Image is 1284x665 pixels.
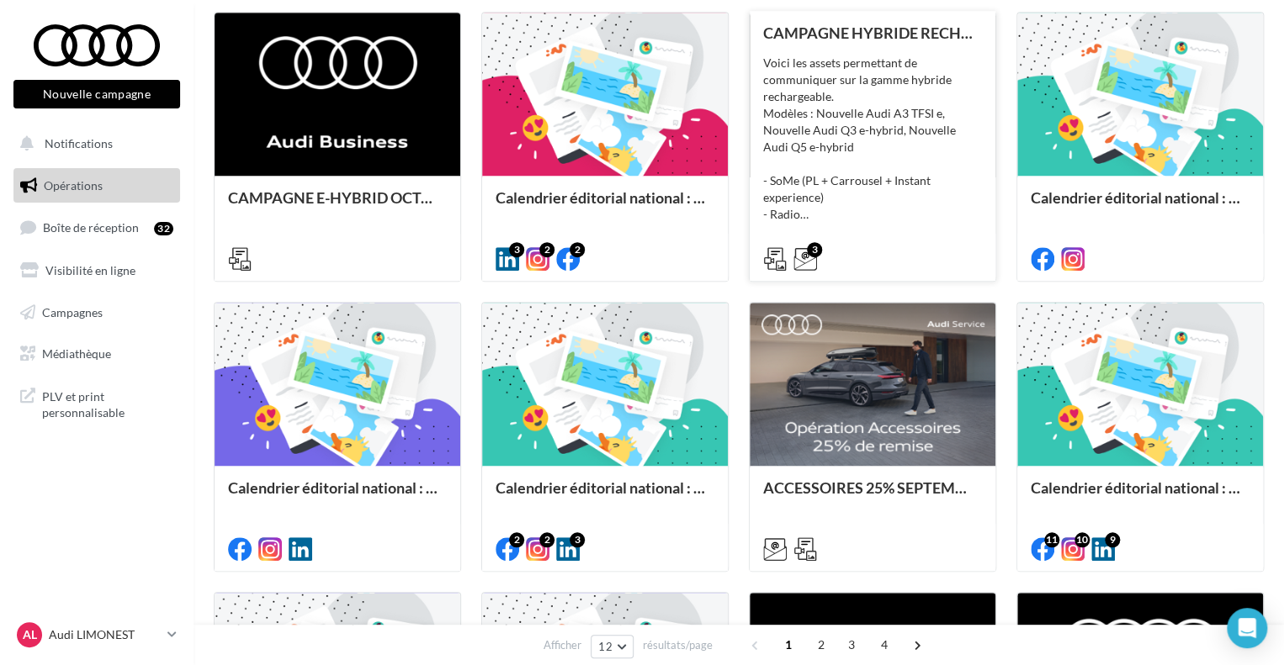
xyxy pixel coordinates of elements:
[154,222,173,235] div: 32
[509,532,524,547] div: 2
[23,626,37,643] span: AL
[10,253,183,288] a: Visibilité en ligne
[10,126,177,161] button: Notifications
[43,220,139,235] span: Boîte de réception
[45,263,135,277] span: Visibilité en ligne
[45,136,113,150] span: Notifications
[570,242,585,257] div: 2
[42,385,173,421] span: PLV et print personnalisable
[1227,608,1267,648] div: Open Intercom Messenger
[509,242,524,257] div: 3
[10,168,183,203] a: Opérations
[1031,189,1250,223] div: Calendrier éditorial national : semaine du 15.09 au 21.09
[49,626,161,643] p: Audi LIMONEST
[13,619,180,651] a: AL Audi LIMONEST
[763,55,982,223] div: Voici les assets permettant de communiquer sur la gamme hybride rechargeable. Modèles : Nouvelle ...
[643,637,713,653] span: résultats/page
[10,295,183,330] a: Campagnes
[10,336,183,372] a: Médiathèque
[838,631,865,658] span: 3
[42,346,111,361] span: Médiathèque
[10,209,183,245] a: Boîte de réception32
[544,637,581,653] span: Afficher
[496,479,714,513] div: Calendrier éditorial national : du 02.09 au 15.09
[1031,479,1250,513] div: Calendrier éditorial national : du 02.09 au 09.09
[808,631,835,658] span: 2
[228,479,447,513] div: Calendrier éditorial national : semaine du 08.09 au 14.09
[591,635,634,658] button: 12
[228,189,447,223] div: CAMPAGNE E-HYBRID OCTOBRE B2B
[42,304,103,319] span: Campagnes
[598,640,613,653] span: 12
[10,378,183,428] a: PLV et print personnalisable
[871,631,898,658] span: 4
[44,178,103,193] span: Opérations
[763,24,982,41] div: CAMPAGNE HYBRIDE RECHARGEABLE
[539,532,554,547] div: 2
[807,242,822,257] div: 3
[763,479,982,513] div: ACCESSOIRES 25% SEPTEMBRE - AUDI SERVICE
[1044,532,1059,547] div: 11
[1105,532,1120,547] div: 9
[570,532,585,547] div: 3
[539,242,554,257] div: 2
[496,189,714,223] div: Calendrier éditorial national : semaine du 22.09 au 28.09
[1074,532,1090,547] div: 10
[13,80,180,108] button: Nouvelle campagne
[775,631,802,658] span: 1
